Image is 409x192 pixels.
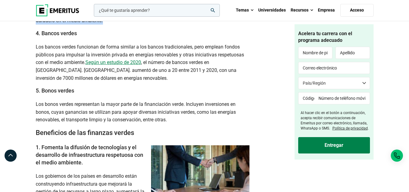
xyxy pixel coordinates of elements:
font: Temas [236,8,249,12]
a: Política de privacidad [332,126,368,130]
input: Número de teléfono móvil [314,93,370,105]
font: 5. Bonos verdes [36,87,74,94]
font: Acceso [350,8,364,12]
input: Correo electrónico [298,62,370,74]
input: Código [298,93,314,105]
select: País [298,77,370,89]
input: Nombre de pila [298,47,333,59]
font: Universidades [258,8,286,12]
font: Al hacer clic en el botón a continuación, acepta recibir comunicaciones de Emeritus por correo el... [301,111,367,130]
font: , el número de bancos verdes en [GEOGRAPHIC_DATA]. [GEOGRAPHIC_DATA]. aumentó de uno a 20 entre 2... [36,59,236,81]
input: Apellido [335,47,370,59]
font: 4. Bancos verdes [36,30,77,36]
a: Según un estudio de 2020 [85,59,141,65]
input: campo de búsqueda de productos de woocommerce-0 [94,4,220,17]
font: Recursos [291,8,308,12]
font: Los bancos verdes funcionan de forma similar a los bancos tradicionales, pero emplean fondos públ... [36,44,244,65]
font: Los bonos verdes representan la mayor parte de la financiación verde. Incluyen inversiones en bon... [36,101,236,123]
font: 1. Fomenta la difusión de tecnologías y el desarrollo de infraestructura respetuosa con el medio ... [36,144,143,166]
font: Acelera tu carrera con el programa adecuado [298,31,352,43]
font: Empresa [318,8,335,12]
font: Beneficios de las finanzas verdes [36,129,134,136]
input: Entregar [298,137,370,153]
a: Acceso [340,4,374,17]
font: . [368,126,369,130]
